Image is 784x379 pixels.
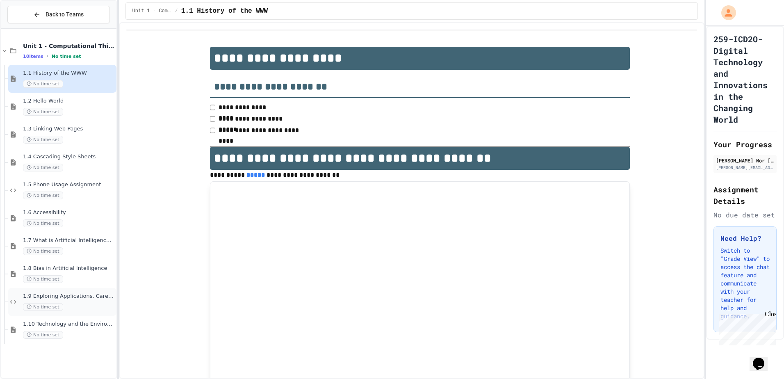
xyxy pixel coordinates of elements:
[23,136,63,144] span: No time set
[3,3,57,52] div: Chat with us now!Close
[52,54,81,59] span: No time set
[7,6,110,23] button: Back to Teams
[46,10,84,19] span: Back to Teams
[23,54,43,59] span: 10 items
[713,210,777,220] div: No due date set
[23,331,63,339] span: No time set
[23,247,63,255] span: No time set
[175,8,178,14] span: /
[23,237,115,244] span: 1.7 What is Artificial Intelligence (AI)
[23,164,63,171] span: No time set
[23,303,63,311] span: No time set
[23,153,115,160] span: 1.4 Cascading Style Sheets
[716,164,774,171] div: [PERSON_NAME][EMAIL_ADDRESS][DOMAIN_NAME]
[720,247,770,320] p: Switch to "Grade View" to access the chat feature and communicate with your teacher for help and ...
[23,80,63,88] span: No time set
[23,126,115,132] span: 1.3 Linking Web Pages
[716,157,774,164] div: [PERSON_NAME] Mor [PERSON_NAME]
[750,346,776,371] iframe: chat widget
[713,33,777,125] h1: 259-ICD2O-Digital Technology and Innovations in the Changing World
[23,275,63,283] span: No time set
[23,98,115,105] span: 1.2 Hello World
[716,311,776,345] iframe: chat widget
[23,42,115,50] span: Unit 1 - Computational Thinking and Making Connections
[23,70,115,77] span: 1.1 History of the WWW
[23,181,115,188] span: 1.5 Phone Usage Assignment
[47,53,48,59] span: •
[23,108,63,116] span: No time set
[23,293,115,300] span: 1.9 Exploring Applications, Careers, and Connections in the Digital World
[713,3,738,22] div: My Account
[23,209,115,216] span: 1.6 Accessibility
[23,265,115,272] span: 1.8 Bias in Artificial Intelligence
[132,8,172,14] span: Unit 1 - Computational Thinking and Making Connections
[23,321,115,328] span: 1.10 Technology and the Environment
[23,219,63,227] span: No time set
[23,192,63,199] span: No time set
[181,6,268,16] span: 1.1 History of the WWW
[713,139,777,150] h2: Your Progress
[720,233,770,243] h3: Need Help?
[713,184,777,207] h2: Assignment Details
